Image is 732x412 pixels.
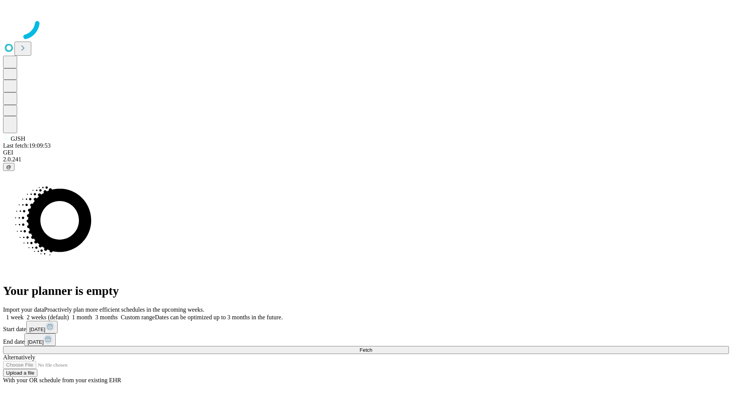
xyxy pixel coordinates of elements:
[3,149,729,156] div: GEI
[24,333,56,346] button: [DATE]
[6,314,24,320] span: 1 week
[3,142,51,149] span: Last fetch: 19:09:53
[3,377,121,383] span: With your OR schedule from your existing EHR
[72,314,92,320] span: 1 month
[44,306,204,313] span: Proactively plan more efficient schedules in the upcoming weeks.
[121,314,155,320] span: Custom range
[3,306,44,313] span: Import your data
[3,284,729,298] h1: Your planner is empty
[95,314,118,320] span: 3 months
[3,346,729,354] button: Fetch
[3,369,37,377] button: Upload a file
[3,321,729,333] div: Start date
[6,164,11,170] span: @
[11,135,25,142] span: GJSH
[3,333,729,346] div: End date
[3,163,14,171] button: @
[155,314,283,320] span: Dates can be optimized up to 3 months in the future.
[3,156,729,163] div: 2.0.241
[26,321,58,333] button: [DATE]
[29,327,45,332] span: [DATE]
[360,347,372,353] span: Fetch
[27,314,69,320] span: 2 weeks (default)
[3,354,35,360] span: Alternatively
[27,339,43,345] span: [DATE]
